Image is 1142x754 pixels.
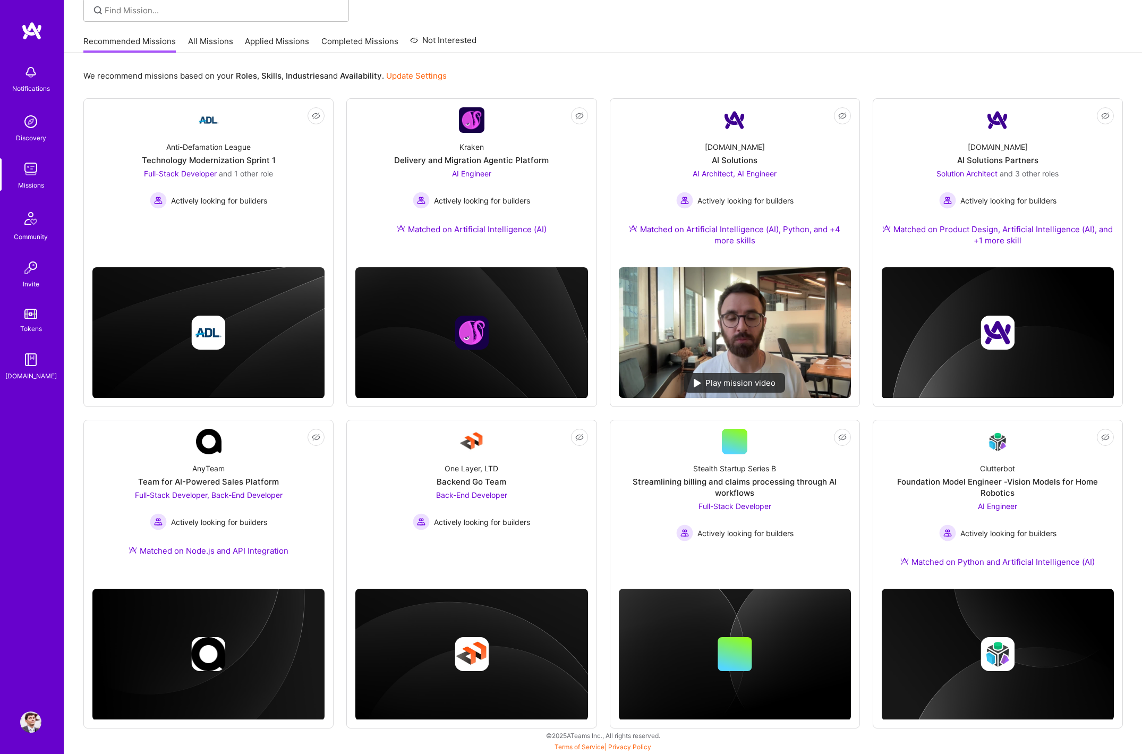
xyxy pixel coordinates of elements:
[619,107,851,259] a: Company Logo[DOMAIN_NAME]AI SolutionsAI Architect, AI Engineer Actively looking for buildersActiv...
[166,141,251,153] div: Anti-Defamation League
[455,316,489,350] img: Company logo
[138,476,279,487] div: Team for AI-Powered Sales Platform
[188,36,233,53] a: All Missions
[1101,112,1110,120] i: icon EyeClosed
[92,589,325,721] img: cover
[619,476,851,498] div: Streamlining billing and claims processing through AI workflows
[219,169,273,178] span: and 1 other role
[960,195,1056,206] span: Actively looking for builders
[20,257,41,278] img: Invite
[882,476,1114,498] div: Foundation Model Engineer -Vision Models for Home Robotics
[882,429,1114,580] a: Company LogoClutterbotFoundation Model Engineer -Vision Models for Home RoboticsAI Engineer Activ...
[722,107,747,133] img: Company Logo
[619,267,851,398] img: No Mission
[150,513,167,530] img: Actively looking for builders
[20,62,41,83] img: bell
[20,349,41,370] img: guide book
[452,169,491,178] span: AI Engineer
[981,637,1015,671] img: Company logo
[410,34,476,53] a: Not Interested
[676,524,693,541] img: Actively looking for builders
[437,476,506,487] div: Backend Go Team
[838,433,847,442] i: icon EyeClosed
[23,278,39,290] div: Invite
[129,545,288,556] div: Matched on Node.js and API Integration
[459,429,484,454] img: Company Logo
[939,192,956,209] img: Actively looking for builders
[697,528,794,539] span: Actively looking for builders
[697,195,794,206] span: Actively looking for builders
[980,463,1015,474] div: Clutterbot
[129,546,137,554] img: Ateam Purple Icon
[150,192,167,209] img: Actively looking for builders
[838,112,847,120] i: icon EyeClosed
[397,224,405,233] img: Ateam Purple Icon
[355,589,587,721] img: cover
[14,231,48,242] div: Community
[83,36,176,53] a: Recommended Missions
[413,192,430,209] img: Actively looking for builders
[142,155,276,166] div: Technology Modernization Sprint 1
[957,155,1038,166] div: AI Solutions Partners
[629,224,637,233] img: Ateam Purple Icon
[413,513,430,530] img: Actively looking for builders
[92,429,325,570] a: Company LogoAnyTeamTeam for AI-Powered Sales PlatformFull-Stack Developer, Back-End Developer Act...
[355,429,587,570] a: Company LogoOne Layer, LTDBackend Go TeamBack-End Developer Actively looking for buildersActively...
[192,637,226,671] img: Company logo
[64,722,1142,749] div: © 2025 ATeams Inc., All rights reserved.
[286,71,324,81] b: Industries
[619,429,851,570] a: Stealth Startup Series BStreamlining billing and claims processing through AI workflowsFull-Stack...
[386,71,447,81] a: Update Settings
[92,107,325,248] a: Company LogoAnti-Defamation LeagueTechnology Modernization Sprint 1Full-Stack Developer and 1 oth...
[555,743,651,751] span: |
[105,5,341,16] input: Find Mission...
[144,169,217,178] span: Full-Stack Developer
[960,528,1056,539] span: Actively looking for builders
[619,589,851,721] img: cover
[900,557,909,565] img: Ateam Purple Icon
[312,112,320,120] i: icon EyeClosed
[939,524,956,541] img: Actively looking for builders
[555,743,604,751] a: Terms of Service
[705,141,765,153] div: [DOMAIN_NAME]
[171,516,267,528] span: Actively looking for builders
[900,556,1095,567] div: Matched on Python and Artificial Intelligence (AI)
[12,83,50,94] div: Notifications
[16,132,46,143] div: Discovery
[882,224,891,233] img: Ateam Purple Icon
[698,502,771,511] span: Full-Stack Developer
[882,589,1114,721] img: cover
[20,158,41,180] img: teamwork
[608,743,651,751] a: Privacy Policy
[459,141,484,153] div: Kraken
[18,206,44,231] img: Community
[192,463,225,474] div: AnyTeam
[355,267,587,399] img: cover
[575,433,584,442] i: icon EyeClosed
[394,155,549,166] div: Delivery and Migration Agentic Platform
[434,195,530,206] span: Actively looking for builders
[575,112,584,120] i: icon EyeClosed
[321,36,398,53] a: Completed Missions
[171,195,267,206] span: Actively looking for builders
[397,224,547,235] div: Matched on Artificial Intelligence (AI)
[712,155,757,166] div: AI Solutions
[20,711,41,733] img: User Avatar
[1000,169,1059,178] span: and 3 other roles
[936,169,998,178] span: Solution Architect
[968,141,1028,153] div: [DOMAIN_NAME]
[676,192,693,209] img: Actively looking for builders
[196,429,221,454] img: Company Logo
[196,107,221,133] img: Company Logo
[445,463,498,474] div: One Layer, LTD
[24,309,37,319] img: tokens
[619,224,851,246] div: Matched on Artificial Intelligence (AI), Python, and +4 more skills
[985,107,1010,133] img: Company Logo
[92,267,325,399] img: cover
[684,373,785,393] div: Play mission video
[882,224,1114,246] div: Matched on Product Design, Artificial Intelligence (AI), and +1 more skill
[261,71,282,81] b: Skills
[20,111,41,132] img: discovery
[18,180,44,191] div: Missions
[5,370,57,382] div: [DOMAIN_NAME]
